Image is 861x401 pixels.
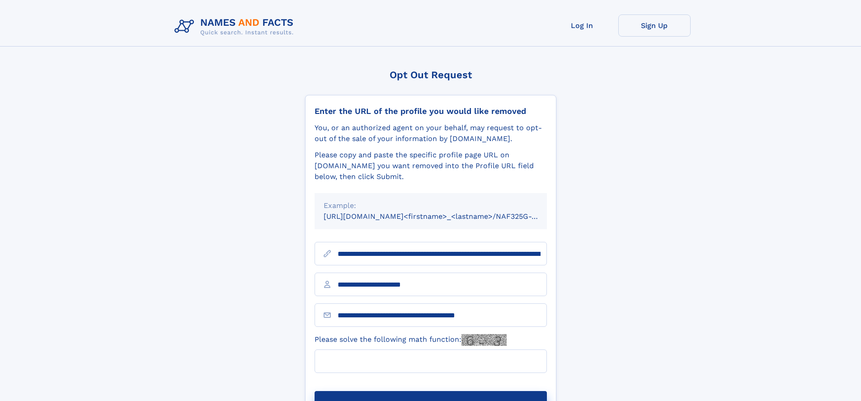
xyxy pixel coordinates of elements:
div: Please copy and paste the specific profile page URL on [DOMAIN_NAME] you want removed into the Pr... [315,150,547,182]
a: Log In [546,14,618,37]
div: You, or an authorized agent on your behalf, may request to opt-out of the sale of your informatio... [315,123,547,144]
div: Enter the URL of the profile you would like removed [315,106,547,116]
label: Please solve the following math function: [315,334,507,346]
a: Sign Up [618,14,691,37]
small: [URL][DOMAIN_NAME]<firstname>_<lastname>/NAF325G-xxxxxxxx [324,212,564,221]
div: Opt Out Request [305,69,556,80]
img: Logo Names and Facts [171,14,301,39]
div: Example: [324,200,538,211]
